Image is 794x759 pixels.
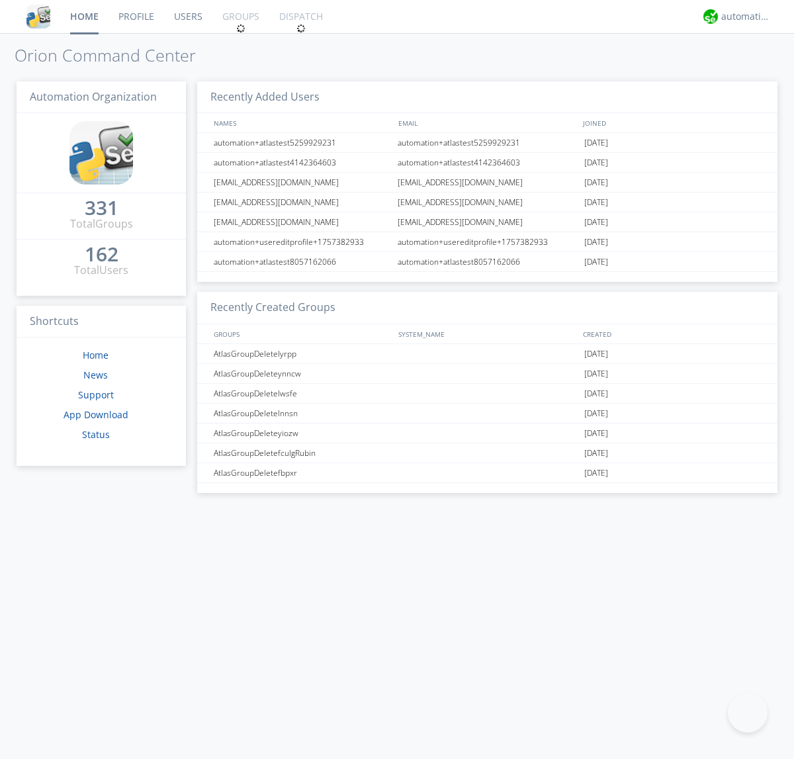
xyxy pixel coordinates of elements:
h3: Recently Created Groups [197,292,777,324]
a: Status [82,428,110,441]
img: spin.svg [236,24,245,33]
div: automation+atlastest5259929231 [394,133,581,152]
span: [DATE] [584,364,608,384]
h3: Shortcuts [17,306,186,338]
span: [DATE] [584,153,608,173]
div: automation+atlastest5259929231 [210,133,394,152]
iframe: Toggle Customer Support [728,693,768,733]
div: Total Groups [70,216,133,232]
div: [EMAIL_ADDRESS][DOMAIN_NAME] [210,173,394,192]
div: automation+usereditprofile+1757382933 [210,232,394,251]
span: [DATE] [584,173,608,193]
div: AtlasGroupDeleteynncw [210,364,394,383]
a: 331 [85,201,118,216]
img: cddb5a64eb264b2086981ab96f4c1ba7 [26,5,50,28]
img: d2d01cd9b4174d08988066c6d424eccd [703,9,718,24]
a: AtlasGroupDeletelnnsn[DATE] [197,404,777,424]
span: [DATE] [584,424,608,443]
div: AtlasGroupDeletelnnsn [210,404,394,423]
a: 162 [85,247,118,263]
div: SYSTEM_NAME [395,324,580,343]
a: AtlasGroupDeletefculgRubin[DATE] [197,443,777,463]
a: [EMAIL_ADDRESS][DOMAIN_NAME][EMAIL_ADDRESS][DOMAIN_NAME][DATE] [197,212,777,232]
div: [EMAIL_ADDRESS][DOMAIN_NAME] [394,212,581,232]
div: NAMES [210,113,392,132]
span: [DATE] [584,212,608,232]
a: AtlasGroupDeletefbpxr[DATE] [197,463,777,483]
span: [DATE] [584,443,608,463]
div: AtlasGroupDeleteyiozw [210,424,394,443]
div: automation+atlastest4142364603 [394,153,581,172]
div: AtlasGroupDeletelyrpp [210,344,394,363]
div: JOINED [580,113,765,132]
div: Total Users [74,263,128,278]
a: AtlasGroupDeletelyrpp[DATE] [197,344,777,364]
a: App Download [64,408,128,421]
div: AtlasGroupDeletefculgRubin [210,443,394,463]
a: Support [78,388,114,401]
div: automation+atlas [721,10,771,23]
div: AtlasGroupDeletelwsfe [210,384,394,403]
div: [EMAIL_ADDRESS][DOMAIN_NAME] [210,193,394,212]
span: [DATE] [584,193,608,212]
span: [DATE] [584,463,608,483]
div: [EMAIL_ADDRESS][DOMAIN_NAME] [394,193,581,212]
a: automation+atlastest5259929231automation+atlastest5259929231[DATE] [197,133,777,153]
a: News [83,369,108,381]
div: 162 [85,247,118,261]
span: [DATE] [584,252,608,272]
div: GROUPS [210,324,392,343]
div: EMAIL [395,113,580,132]
a: AtlasGroupDeleteynncw[DATE] [197,364,777,384]
div: automation+atlastest8057162066 [210,252,394,271]
a: Home [83,349,109,361]
div: [EMAIL_ADDRESS][DOMAIN_NAME] [210,212,394,232]
a: automation+usereditprofile+1757382933automation+usereditprofile+1757382933[DATE] [197,232,777,252]
div: CREATED [580,324,765,343]
div: automation+usereditprofile+1757382933 [394,232,581,251]
span: Automation Organization [30,89,157,104]
span: [DATE] [584,133,608,153]
div: automation+atlastest8057162066 [394,252,581,271]
div: AtlasGroupDeletefbpxr [210,463,394,482]
span: [DATE] [584,384,608,404]
span: [DATE] [584,232,608,252]
a: [EMAIL_ADDRESS][DOMAIN_NAME][EMAIL_ADDRESS][DOMAIN_NAME][DATE] [197,193,777,212]
a: AtlasGroupDeleteyiozw[DATE] [197,424,777,443]
a: AtlasGroupDeletelwsfe[DATE] [197,384,777,404]
span: [DATE] [584,404,608,424]
a: automation+atlastest8057162066automation+atlastest8057162066[DATE] [197,252,777,272]
img: spin.svg [296,24,306,33]
a: [EMAIL_ADDRESS][DOMAIN_NAME][EMAIL_ADDRESS][DOMAIN_NAME][DATE] [197,173,777,193]
div: automation+atlastest4142364603 [210,153,394,172]
div: 331 [85,201,118,214]
a: automation+atlastest4142364603automation+atlastest4142364603[DATE] [197,153,777,173]
span: [DATE] [584,344,608,364]
div: [EMAIL_ADDRESS][DOMAIN_NAME] [394,173,581,192]
h3: Recently Added Users [197,81,777,114]
img: cddb5a64eb264b2086981ab96f4c1ba7 [69,121,133,185]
